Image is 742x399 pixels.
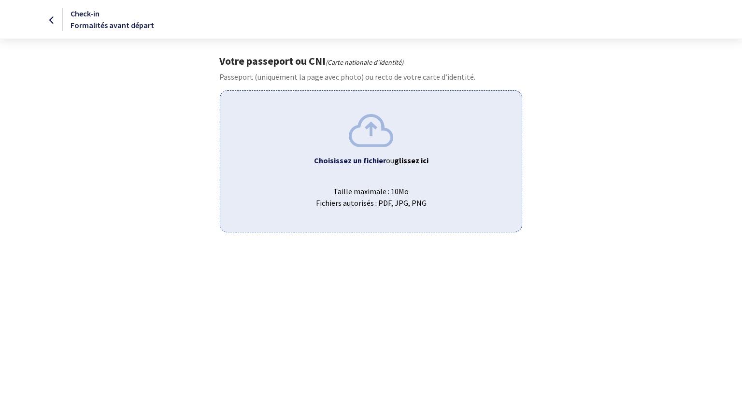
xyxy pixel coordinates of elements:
span: ou [386,156,428,165]
i: (Carte nationale d'identité) [326,58,403,67]
b: Choisissez un fichier [314,156,386,165]
h1: Votre passeport ou CNI [219,55,522,67]
p: Passeport (uniquement la page avec photo) ou recto de votre carte d’identité. [219,71,522,83]
span: Taille maximale : 10Mo Fichiers autorisés : PDF, JPG, PNG [228,178,514,209]
span: Check-in Formalités avant départ [71,9,154,30]
img: upload.png [349,114,393,146]
b: glissez ici [394,156,428,165]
